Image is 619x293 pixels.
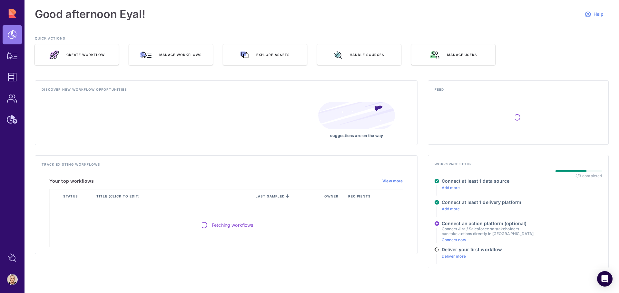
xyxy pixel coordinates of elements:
div: 2/3 completed [575,173,602,178]
h4: Connect an action platform (optional) [442,221,534,226]
a: Deliver more [442,254,466,259]
div: Open Intercom Messenger [597,271,613,287]
h5: Your top workflows [49,178,94,184]
h4: Feed [435,87,602,96]
span: Status [63,194,79,198]
h4: Track existing workflows [42,162,411,170]
span: Manage users [447,52,477,57]
h4: Deliver your first workflow [442,247,502,252]
span: last sampled [256,194,285,198]
span: Fetching workflows [212,222,253,228]
span: Manage workflows [159,52,202,57]
p: Connect Jira / Salesforce so stakeholders can take actions directly in [GEOGRAPHIC_DATA] [442,226,534,236]
span: Create Workflow [66,52,105,57]
img: rocket_launch.e46a70e1.svg [49,50,59,60]
a: View more [382,179,403,184]
span: Title (click to edit) [96,194,141,198]
img: account-photo [7,274,17,285]
a: Connect now [442,237,466,242]
span: Recipients [348,194,372,198]
span: Help [594,11,604,17]
h4: Discover new workflow opportunities [42,87,411,96]
span: Handle sources [350,52,384,57]
h4: Workspace setup [435,162,602,170]
p: suggestions are on the way [318,133,395,138]
h4: Connect at least 1 data source [442,178,510,184]
span: Owner [324,194,340,198]
h4: Connect at least 1 delivery platform [442,199,521,205]
h3: QUICK ACTIONS [35,36,609,44]
a: Add more [442,185,460,190]
a: Add more [442,206,460,211]
h1: Good afternoon Eyal! [35,8,145,21]
span: Explore assets [256,52,290,57]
